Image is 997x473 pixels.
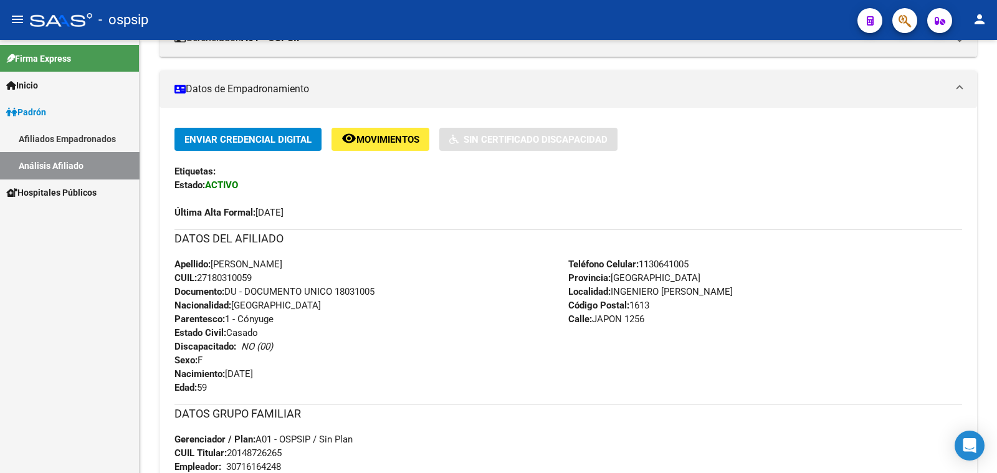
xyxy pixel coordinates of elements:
[174,128,322,151] button: Enviar Credencial Digital
[174,382,197,393] strong: Edad:
[205,179,238,191] strong: ACTIVO
[174,461,221,472] strong: Empleador:
[356,134,419,145] span: Movimientos
[174,327,226,338] strong: Estado Civil:
[174,259,282,270] span: [PERSON_NAME]
[174,300,231,311] strong: Nacionalidad:
[98,6,148,34] span: - ospsip
[174,313,274,325] span: 1 - Cónyuge
[568,313,644,325] span: JAPON 1256
[174,327,258,338] span: Casado
[6,186,97,199] span: Hospitales Públicos
[174,166,216,177] strong: Etiquetas:
[174,368,225,380] strong: Nacimiento:
[174,207,284,218] span: [DATE]
[568,259,639,270] strong: Teléfono Celular:
[174,434,255,445] strong: Gerenciador / Plan:
[174,405,962,423] h3: DATOS GRUPO FAMILIAR
[174,286,374,297] span: DU - DOCUMENTO UNICO 18031005
[174,355,198,366] strong: Sexo:
[568,259,689,270] span: 1130641005
[955,431,985,461] div: Open Intercom Messenger
[174,434,353,445] span: A01 - OSPSIP / Sin Plan
[174,286,224,297] strong: Documento:
[174,447,282,459] span: 20148726265
[174,82,947,96] mat-panel-title: Datos de Empadronamiento
[568,286,611,297] strong: Localidad:
[241,341,273,352] i: NO (00)
[10,12,25,27] mat-icon: menu
[568,300,629,311] strong: Código Postal:
[174,382,207,393] span: 59
[174,447,227,459] strong: CUIL Titular:
[6,52,71,65] span: Firma Express
[174,368,253,380] span: [DATE]
[174,259,211,270] strong: Apellido:
[568,286,733,297] span: INGENIERO [PERSON_NAME]
[174,341,236,352] strong: Discapacitado:
[174,355,203,366] span: F
[160,70,977,108] mat-expansion-panel-header: Datos de Empadronamiento
[174,272,252,284] span: 27180310059
[464,134,608,145] span: Sin Certificado Discapacidad
[6,79,38,92] span: Inicio
[174,313,225,325] strong: Parentesco:
[174,179,205,191] strong: Estado:
[568,272,700,284] span: [GEOGRAPHIC_DATA]
[174,272,197,284] strong: CUIL:
[568,313,592,325] strong: Calle:
[439,128,618,151] button: Sin Certificado Discapacidad
[174,230,962,247] h3: DATOS DEL AFILIADO
[568,272,611,284] strong: Provincia:
[174,207,255,218] strong: Última Alta Formal:
[6,105,46,119] span: Padrón
[332,128,429,151] button: Movimientos
[568,300,649,311] span: 1613
[341,131,356,146] mat-icon: remove_red_eye
[184,134,312,145] span: Enviar Credencial Digital
[174,300,321,311] span: [GEOGRAPHIC_DATA]
[972,12,987,27] mat-icon: person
